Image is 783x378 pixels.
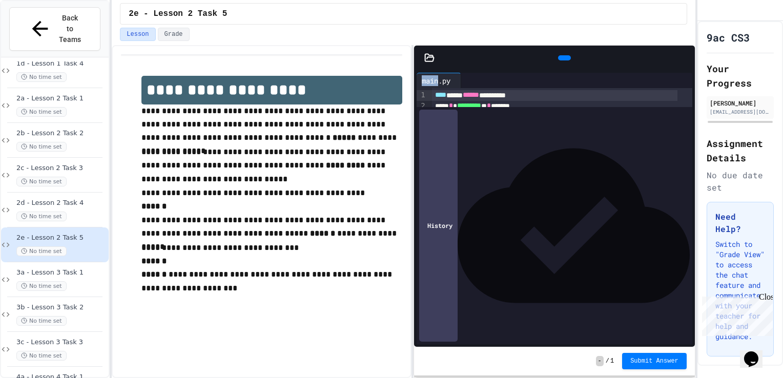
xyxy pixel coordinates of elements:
span: 1 [610,357,614,365]
span: 2e - Lesson 2 Task 5 [16,234,107,242]
div: [EMAIL_ADDRESS][DOMAIN_NAME] [710,108,771,116]
span: 3b - Lesson 3 Task 2 [16,303,107,312]
p: Switch to "Grade View" to access the chat feature and communicate with your teacher for help and ... [715,239,765,342]
div: 1 [417,90,427,101]
span: 2a - Lesson 2 Task 1 [16,94,107,103]
span: No time set [16,142,67,152]
iframe: chat widget [740,337,773,368]
div: No due date set [707,169,774,194]
div: main.py [417,75,456,86]
span: Back to Teams [58,13,82,45]
span: No time set [16,351,67,361]
h3: Need Help? [715,211,765,235]
button: Lesson [120,28,155,41]
span: No time set [16,246,67,256]
span: / [606,357,609,365]
span: 2c - Lesson 2 Task 3 [16,164,107,173]
span: No time set [16,212,67,221]
span: No time set [16,72,67,82]
span: 2b - Lesson 2 Task 2 [16,129,107,138]
button: Grade [158,28,190,41]
span: Submit Answer [630,357,678,365]
span: 2e - Lesson 2 Task 5 [129,8,227,20]
div: [PERSON_NAME] [710,98,771,108]
span: No time set [16,281,67,291]
span: - [596,356,604,366]
span: No time set [16,316,67,326]
span: No time set [16,107,67,117]
span: No time set [16,177,67,186]
div: Chat with us now!Close [4,4,71,65]
span: 3a - Lesson 3 Task 1 [16,268,107,277]
span: 1d - Lesson 1 Task 4 [16,59,107,68]
button: Back to Teams [9,7,100,51]
span: 3c - Lesson 3 Task 3 [16,338,107,347]
button: Submit Answer [622,353,687,369]
iframe: chat widget [698,292,773,336]
div: 2 [417,101,427,112]
h2: Assignment Details [707,136,774,165]
div: History [419,110,458,342]
h1: 9ac CS3 [707,30,750,45]
h2: Your Progress [707,61,774,90]
span: 2d - Lesson 2 Task 4 [16,199,107,207]
div: main.py [417,73,461,88]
